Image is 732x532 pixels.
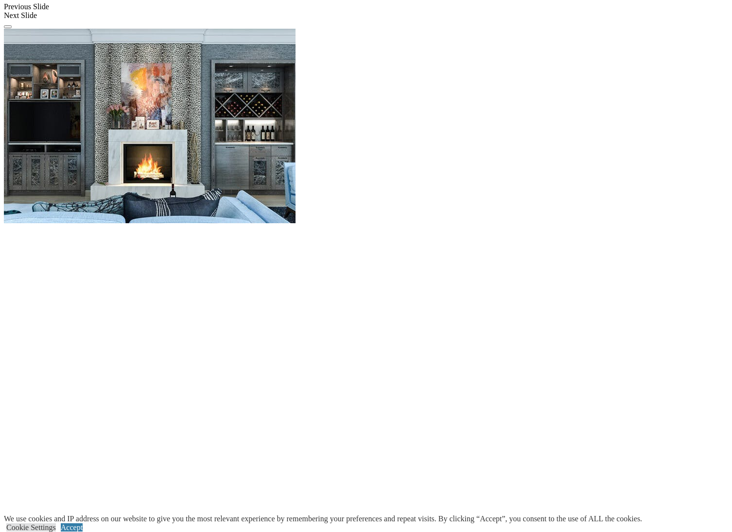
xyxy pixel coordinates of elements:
[4,11,728,20] div: Next Slide
[4,514,642,523] div: We use cookies and IP address on our website to give you the most relevant experience by remember...
[61,523,83,532] a: Accept
[4,2,728,11] div: Previous Slide
[6,523,56,532] a: Cookie Settings
[4,25,12,28] button: Click here to pause slide show
[4,29,296,223] img: Banner for mobile view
